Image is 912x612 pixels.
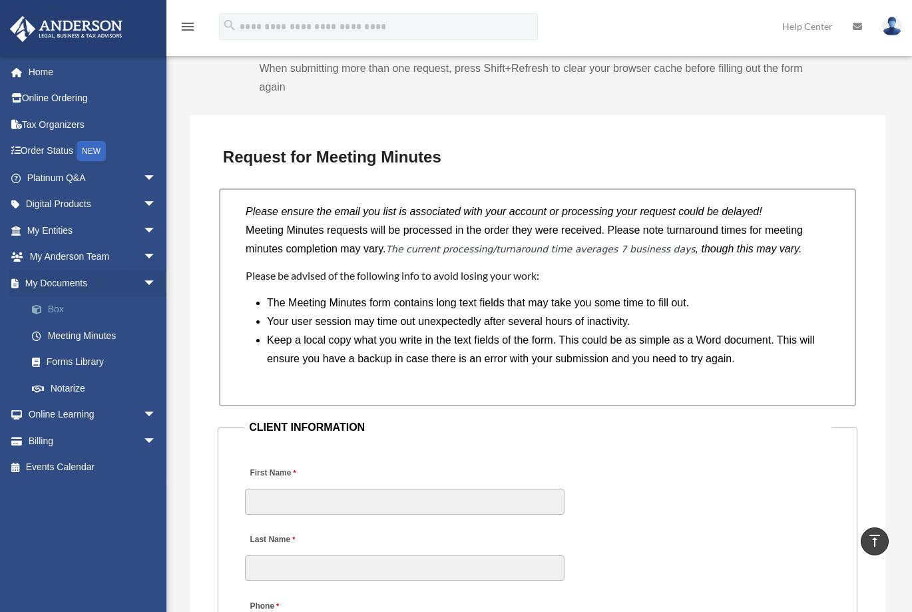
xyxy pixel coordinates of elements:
[77,141,106,161] div: NEW
[244,418,831,437] legend: CLIENT INFORMATION
[180,23,196,35] a: menu
[9,59,176,85] a: Home
[180,19,196,35] i: menu
[9,111,176,138] a: Tax Organizers
[867,533,883,549] i: vertical_align_top
[222,18,237,33] i: search
[19,349,176,376] a: Forms Library
[143,270,170,297] span: arrow_drop_down
[19,375,176,402] a: Notarize
[260,59,816,97] p: When submitting more than one request, press Shift+Refresh to clear your browser cache before fil...
[9,454,176,481] a: Events Calendar
[267,294,819,312] li: The Meeting Minutes form contains long text fields that may take you some time to fill out.
[9,244,176,270] a: My Anderson Teamarrow_drop_down
[246,221,829,258] p: Meeting Minutes requests will be processed in the order they were received. Please note turnaroun...
[9,428,176,454] a: Billingarrow_drop_down
[246,268,829,283] h4: Please be advised of the following info to avoid losing your work:
[696,243,802,254] i: , though this may vary.
[386,244,696,254] em: The current processing/turnaround time averages 7 business days
[143,217,170,244] span: arrow_drop_down
[9,217,176,244] a: My Entitiesarrow_drop_down
[9,270,176,296] a: My Documentsarrow_drop_down
[9,402,176,428] a: Online Learningarrow_drop_down
[6,16,126,42] img: Anderson Advisors Platinum Portal
[245,465,299,483] label: First Name
[9,138,176,165] a: Order StatusNEW
[143,191,170,218] span: arrow_drop_down
[267,312,819,331] li: Your user session may time out unexpectedly after several hours of inactivity.
[861,527,889,555] a: vertical_align_top
[9,191,176,218] a: Digital Productsarrow_drop_down
[19,296,176,323] a: Box
[143,428,170,455] span: arrow_drop_down
[143,164,170,192] span: arrow_drop_down
[19,322,170,349] a: Meeting Minutes
[143,244,170,271] span: arrow_drop_down
[246,206,762,217] i: Please ensure the email you list is associated with your account or processing your request could...
[218,143,857,171] h3: Request for Meeting Minutes
[143,402,170,429] span: arrow_drop_down
[267,331,819,368] li: Keep a local copy what you write in the text fields of the form. This could be as simple as a Wor...
[245,531,298,549] label: Last Name
[9,85,176,112] a: Online Ordering
[882,17,902,36] img: User Pic
[9,164,176,191] a: Platinum Q&Aarrow_drop_down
